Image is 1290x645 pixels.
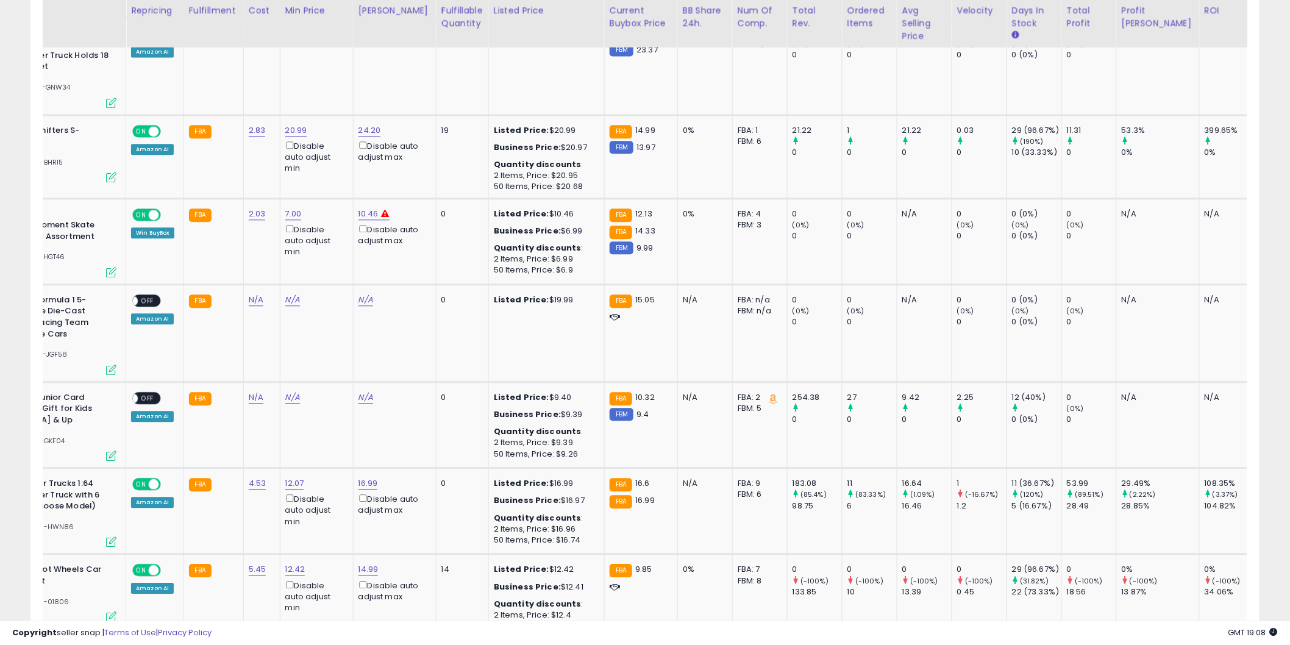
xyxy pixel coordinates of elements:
[1012,306,1029,316] small: (0%)
[159,209,179,219] span: OFF
[957,478,1007,489] div: 1
[158,627,212,638] a: Privacy Policy
[1012,392,1061,403] div: 12 (40%)
[793,208,842,219] div: 0
[494,125,595,136] div: $20.99
[847,147,897,158] div: 0
[1012,230,1061,241] div: 0 (0%)
[1067,125,1116,136] div: 11.31
[1205,586,1254,597] div: 34.06%
[285,139,344,174] div: Disable auto adjust min
[441,208,479,219] div: 0
[1067,404,1084,413] small: (0%)
[285,208,302,220] a: 7.00
[636,408,649,420] span: 9.4
[12,627,57,638] strong: Copyright
[494,512,582,524] b: Quantity discounts
[635,208,652,219] span: 12.13
[635,225,655,237] span: 14.33
[1012,125,1061,136] div: 29 (96.67%)
[847,208,897,219] div: 0
[494,477,549,489] b: Listed Price:
[134,565,149,576] span: ON
[610,141,633,154] small: FBM
[793,414,842,425] div: 0
[358,4,431,16] div: [PERSON_NAME]
[738,4,782,29] div: Num of Comp.
[793,125,842,136] div: 21.22
[610,294,632,308] small: FBA
[855,490,886,499] small: (83.33%)
[494,409,595,420] div: $9.39
[793,392,842,403] div: 254.38
[1122,4,1194,29] div: Profit [PERSON_NAME]
[494,181,595,192] div: 50 Items, Price: $20.68
[494,170,595,181] div: 2 Items, Price: $20.95
[610,478,632,491] small: FBA
[738,219,778,230] div: FBM: 3
[738,294,778,305] div: FBA: n/a
[494,254,595,265] div: 2 Items, Price: $6.99
[494,294,549,305] b: Listed Price:
[358,477,378,490] a: 16.99
[635,494,655,506] span: 16.99
[494,141,561,153] b: Business Price:
[494,391,549,403] b: Listed Price:
[159,565,179,576] span: OFF
[494,564,595,575] div: $12.42
[957,39,974,49] small: (0%)
[847,392,897,403] div: 27
[494,208,549,219] b: Listed Price:
[847,4,892,29] div: Ordered Items
[683,478,723,489] div: N/A
[847,478,897,489] div: 11
[793,4,837,29] div: Total Rev.
[131,583,174,594] div: Amazon AI
[494,495,595,506] div: $16.97
[683,125,723,136] div: 0%
[738,136,778,147] div: FBM: 6
[902,4,947,42] div: Avg Selling Price
[494,582,595,593] div: $12.41
[494,598,582,610] b: Quantity discounts
[1067,586,1116,597] div: 18.56
[494,159,582,170] b: Quantity discounts
[1205,564,1254,575] div: 0%
[1012,4,1057,29] div: Days In Stock
[189,564,212,577] small: FBA
[358,492,427,516] div: Disable auto adjust max
[249,563,266,576] a: 5.45
[610,4,672,29] div: Current Buybox Price
[494,242,582,254] b: Quantity discounts
[738,564,778,575] div: FBA: 7
[1012,586,1061,597] div: 22 (73.33%)
[358,208,379,220] a: 10.46
[285,4,348,16] div: Min Price
[902,294,943,305] div: N/A
[902,125,952,136] div: 21.22
[793,49,842,60] div: 0
[957,4,1002,16] div: Velocity
[957,392,1007,403] div: 2.25
[1012,316,1061,327] div: 0 (0%)
[965,576,993,586] small: (-100%)
[189,392,212,405] small: FBA
[494,265,595,276] div: 50 Items, Price: $6.9
[957,294,1007,305] div: 0
[494,494,561,506] b: Business Price:
[494,124,549,136] b: Listed Price:
[189,4,238,16] div: Fulfillment
[957,501,1007,511] div: 1.2
[855,576,883,586] small: (-100%)
[131,144,174,155] div: Amazon AI
[285,563,305,576] a: 12.42
[683,564,723,575] div: 0%
[1067,316,1116,327] div: 0
[847,414,897,425] div: 0
[1,436,65,446] span: | SKU: MTL-GKF04
[902,208,943,219] div: N/A
[3,82,71,92] span: | SKU: MTL-GNW34
[134,209,149,219] span: ON
[847,316,897,327] div: 0
[957,316,1007,327] div: 0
